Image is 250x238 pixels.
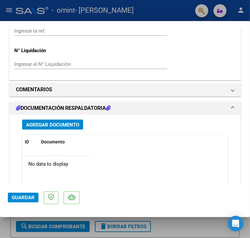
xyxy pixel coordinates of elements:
[41,139,65,144] span: Documento
[12,195,35,201] span: Guardar
[9,102,241,115] mat-expansion-panel-header: DOCUMENTACIÓN RESPALDATORIA
[22,156,90,172] div: No data to display
[38,135,87,149] datatable-header-cell: Documento
[22,135,38,149] datatable-header-cell: ID
[26,122,79,128] span: Agregar Documento
[87,135,130,149] datatable-header-cell: Usuario
[9,83,241,96] mat-expansion-panel-header: COMENTARIOS
[16,86,52,94] h1: COMENTARIOS
[8,193,38,202] button: Guardar
[25,139,29,144] span: ID
[16,104,110,112] h1: DOCUMENTACIÓN RESPALDATORIA
[22,120,83,130] button: Agregar Documento
[228,216,243,231] div: Open Intercom Messenger
[14,47,81,54] p: N° Liquidación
